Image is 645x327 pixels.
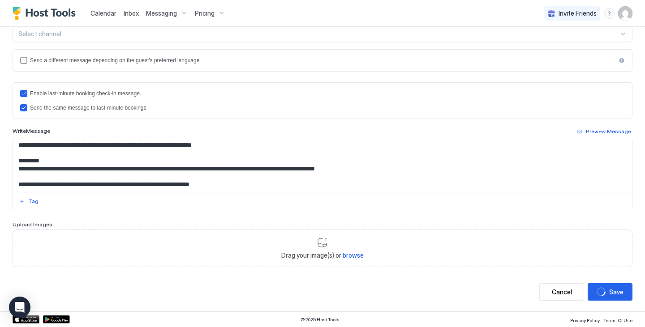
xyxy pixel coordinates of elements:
[570,318,600,323] span: Privacy Policy
[90,9,116,17] span: Calendar
[301,317,340,323] span: © 2025 Host Tools
[281,251,364,259] span: Drag your image(s) or
[343,251,364,259] span: browse
[604,8,615,19] div: menu
[30,57,616,64] div: Send a different message depending on the guest's preferred language
[588,283,632,301] button: loadingSave
[124,8,139,18] a: Inbox
[576,126,632,137] button: Preview Message
[13,315,39,323] a: App Store
[13,7,80,20] a: Host Tools Logo
[13,221,52,228] span: Upload Images
[20,57,625,64] div: languagesEnabled
[28,197,39,205] div: Tag
[18,30,619,38] div: Select channel
[195,9,215,17] span: Pricing
[618,6,632,21] div: User profile
[20,104,625,111] div: lastMinuteMessageIsTheSame
[539,283,584,301] button: Cancel
[603,318,632,323] span: Terms Of Use
[603,315,632,324] a: Terms Of Use
[552,287,572,297] div: Cancel
[609,287,623,297] div: Save
[43,315,70,323] a: Google Play Store
[18,196,40,207] button: Tag
[13,127,50,134] span: Write Message
[90,8,116,18] a: Calendar
[30,105,625,111] div: Send the same message to last-minute bookings
[20,90,625,97] div: lastMinuteMessageEnabled
[30,90,625,97] div: Enable last-minute booking check-in message.
[146,9,177,17] span: Messaging
[124,9,139,17] span: Inbox
[9,297,30,318] div: Open Intercom Messenger
[13,139,625,192] textarea: Input Field
[597,287,606,296] div: loading
[559,9,597,17] span: Invite Friends
[586,127,631,136] div: Preview Message
[570,315,600,324] a: Privacy Policy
